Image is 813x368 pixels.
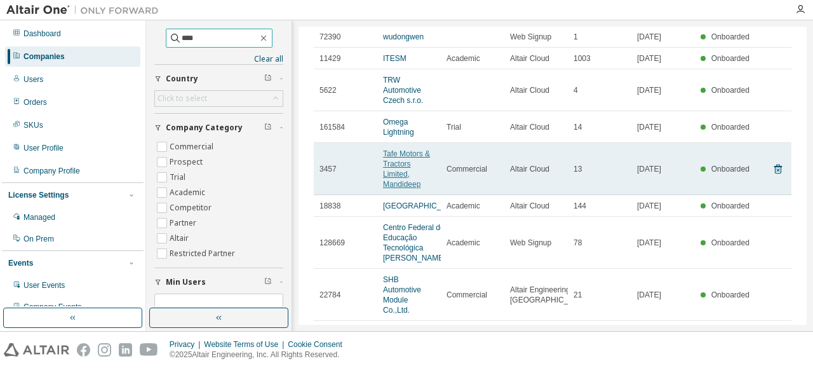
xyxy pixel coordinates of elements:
span: Onboarded [711,54,749,63]
button: Country [154,65,283,93]
span: Country [166,74,198,84]
span: Onboarded [711,290,749,299]
div: User Events [24,280,65,290]
span: 3457 [319,164,337,174]
span: Web Signup [510,32,551,42]
a: Omega Lightning [383,118,414,137]
span: [DATE] [637,238,661,248]
label: Partner [170,215,199,231]
span: 13 [574,164,582,174]
span: Altair Cloud [510,53,549,64]
span: 144 [574,201,586,211]
span: 22784 [319,290,340,300]
span: 21 [574,290,582,300]
span: Academic [447,53,480,64]
span: Altair Cloud [510,201,549,211]
a: [GEOGRAPHIC_DATA] [383,201,462,210]
span: 11429 [319,53,340,64]
a: Tafe Motors & Tractors Limited, Mandideep [383,149,430,189]
span: [DATE] [637,85,661,95]
div: Company Profile [24,166,80,176]
button: Min Users [154,268,283,296]
span: Onboarded [711,86,749,95]
span: 18838 [319,201,340,211]
label: Academic [170,185,208,200]
button: Company Category [154,114,283,142]
span: Onboarded [711,238,749,247]
label: Altair [170,231,191,246]
span: Company Category [166,123,243,133]
span: 161584 [319,122,345,132]
span: Web Signup [510,238,551,248]
span: Onboarded [711,165,749,174]
span: Clear filter [264,74,272,84]
span: Commercial [447,290,487,300]
span: Commercial [447,164,487,174]
span: 72390 [319,32,340,42]
label: Trial [170,170,188,185]
span: 4 [574,85,578,95]
div: Companies [24,51,65,62]
div: User Profile [24,143,64,153]
span: 5622 [319,85,337,95]
label: Restricted Partner [170,246,238,261]
span: Clear filter [264,277,272,287]
span: [DATE] [637,201,661,211]
span: [DATE] [637,164,661,174]
a: TRW Automotive Czech s.r.o. [383,76,423,105]
span: Academic [447,238,480,248]
a: ITESM [383,54,406,63]
span: Altair Engineering [GEOGRAPHIC_DATA] [510,285,589,305]
span: Academic [447,201,480,211]
div: Orders [24,97,47,107]
div: Dashboard [24,29,61,39]
span: Onboarded [711,32,749,41]
span: Trial [447,122,461,132]
span: 1003 [574,53,591,64]
span: Altair Cloud [510,85,549,95]
span: Min Users [166,277,206,287]
img: Altair One [6,4,165,17]
div: Users [24,74,43,85]
div: On Prem [24,234,54,244]
span: 128669 [319,238,345,248]
a: wudongwen [383,32,424,41]
span: [DATE] [637,32,661,42]
img: facebook.svg [77,343,90,357]
div: Privacy [170,339,204,350]
span: 1 [574,32,578,42]
div: Click to select [155,91,283,106]
span: Altair Cloud [510,164,549,174]
a: SHB Automotive Module Co.,Ltd. [383,275,421,315]
div: Click to select [158,93,207,104]
span: Onboarded [711,123,749,132]
span: [DATE] [637,53,661,64]
span: [DATE] [637,122,661,132]
div: Website Terms of Use [204,339,288,350]
div: Managed [24,212,55,222]
div: Company Events [24,302,81,312]
span: Onboarded [711,201,749,210]
div: Events [8,258,33,268]
div: SKUs [24,120,43,130]
img: altair_logo.svg [4,343,69,357]
span: Altair Cloud [510,122,549,132]
a: Centro Federal de Educação Tecnológica [PERSON_NAME] [383,223,446,262]
span: Clear filter [264,123,272,133]
span: [DATE] [637,290,661,300]
label: Competitor [170,200,214,215]
span: 14 [574,122,582,132]
p: © 2025 Altair Engineering, Inc. All Rights Reserved. [170,350,350,360]
a: Clear all [154,54,283,64]
img: instagram.svg [98,343,111,357]
div: License Settings [8,190,69,200]
label: Prospect [170,154,205,170]
div: Cookie Consent [288,339,349,350]
img: linkedin.svg [119,343,132,357]
label: Commercial [170,139,216,154]
img: youtube.svg [140,343,158,357]
span: 78 [574,238,582,248]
